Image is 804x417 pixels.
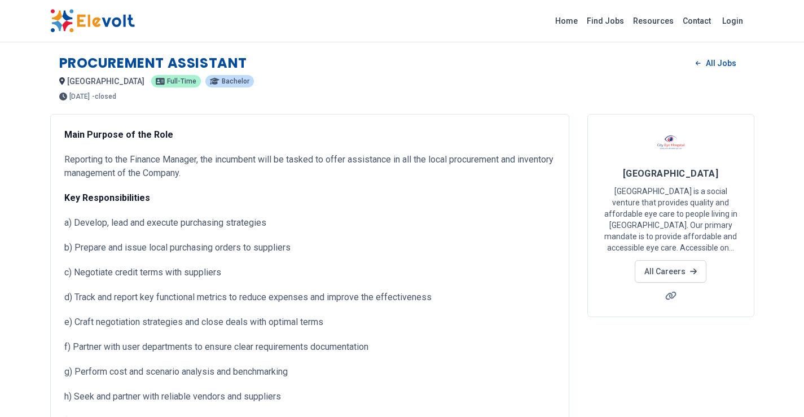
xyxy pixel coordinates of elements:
p: g) Perform cost and scenario analysis and benchmarking [64,365,555,379]
p: c) Negotiate credit terms with suppliers [64,266,555,279]
a: All Careers [635,260,706,283]
p: d) Track and report key functional metrics to reduce expenses and improve the effectiveness [64,291,555,304]
a: Find Jobs [582,12,629,30]
p: b) Prepare and issue local purchasing orders to suppliers [64,241,555,254]
p: Reporting to the Finance Manager, the incumbent will be tasked to offer assistance in all the loc... [64,153,555,180]
p: [GEOGRAPHIC_DATA] is a social venture that provides quality and affordable eye care to people liv... [601,186,740,253]
h1: PROCUREMENT ASSISTANT [59,54,248,72]
a: Resources [629,12,678,30]
strong: Main Purpose of the Role [64,129,173,140]
span: [GEOGRAPHIC_DATA] [67,77,144,86]
span: full-time [167,78,196,85]
p: a) Develop, lead and execute purchasing strategies [64,216,555,230]
img: Elevolt [50,9,135,33]
a: Home [551,12,582,30]
span: [DATE] [69,93,90,100]
span: [GEOGRAPHIC_DATA] [623,168,719,179]
a: Contact [678,12,715,30]
p: h) Seek and partner with reliable vendors and suppliers [64,390,555,403]
span: bachelor [222,78,249,85]
strong: Key Responsibilities [64,192,150,203]
p: f) Partner with user departments to ensure clear requirements documentation [64,340,555,354]
a: Login [715,10,750,32]
img: City Eye Hospital [657,128,685,156]
p: - closed [92,93,116,100]
a: All Jobs [687,55,745,72]
p: e) Craft negotiation strategies and close deals with optimal terms [64,315,555,329]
